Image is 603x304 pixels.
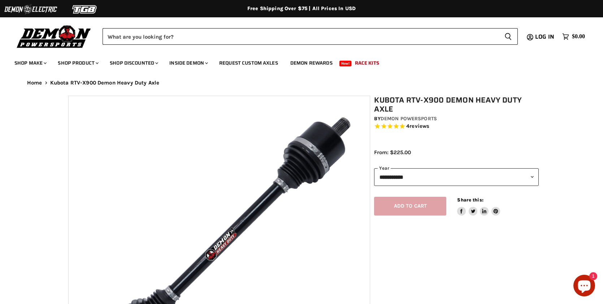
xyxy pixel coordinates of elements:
span: From: $225.00 [374,149,411,156]
button: Search [499,28,518,45]
img: Demon Powersports [14,23,94,49]
inbox-online-store-chat: Shopify online store chat [571,275,597,298]
img: Demon Electric Logo 2 [4,3,58,16]
span: $0.00 [572,33,585,40]
a: Shop Product [52,56,103,70]
nav: Breadcrumbs [13,80,590,86]
form: Product [103,28,518,45]
span: reviews [409,123,429,130]
span: Share this: [457,197,483,203]
a: Race Kits [350,56,385,70]
a: Log in [532,34,559,40]
aside: Share this: [457,197,500,216]
span: Kubota RTV-X900 Demon Heavy Duty Axle [50,80,160,86]
a: Demon Rewards [285,56,338,70]
h1: Kubota RTV-X900 Demon Heavy Duty Axle [374,96,539,114]
img: TGB Logo 2 [58,3,112,16]
a: $0.00 [559,31,589,42]
input: Search [103,28,499,45]
a: Demon Powersports [381,116,437,122]
a: Shop Discounted [104,56,162,70]
span: 4 reviews [406,123,429,130]
a: Inside Demon [164,56,212,70]
a: Request Custom Axles [214,56,283,70]
div: Free Shipping Over $75 | All Prices In USD [13,5,590,12]
span: Log in [535,32,554,41]
select: year [374,168,539,186]
div: by [374,115,539,123]
span: Rated 5.0 out of 5 stars 4 reviews [374,123,539,130]
ul: Main menu [9,53,583,70]
a: Shop Make [9,56,51,70]
span: New! [339,61,352,66]
a: Home [27,80,42,86]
